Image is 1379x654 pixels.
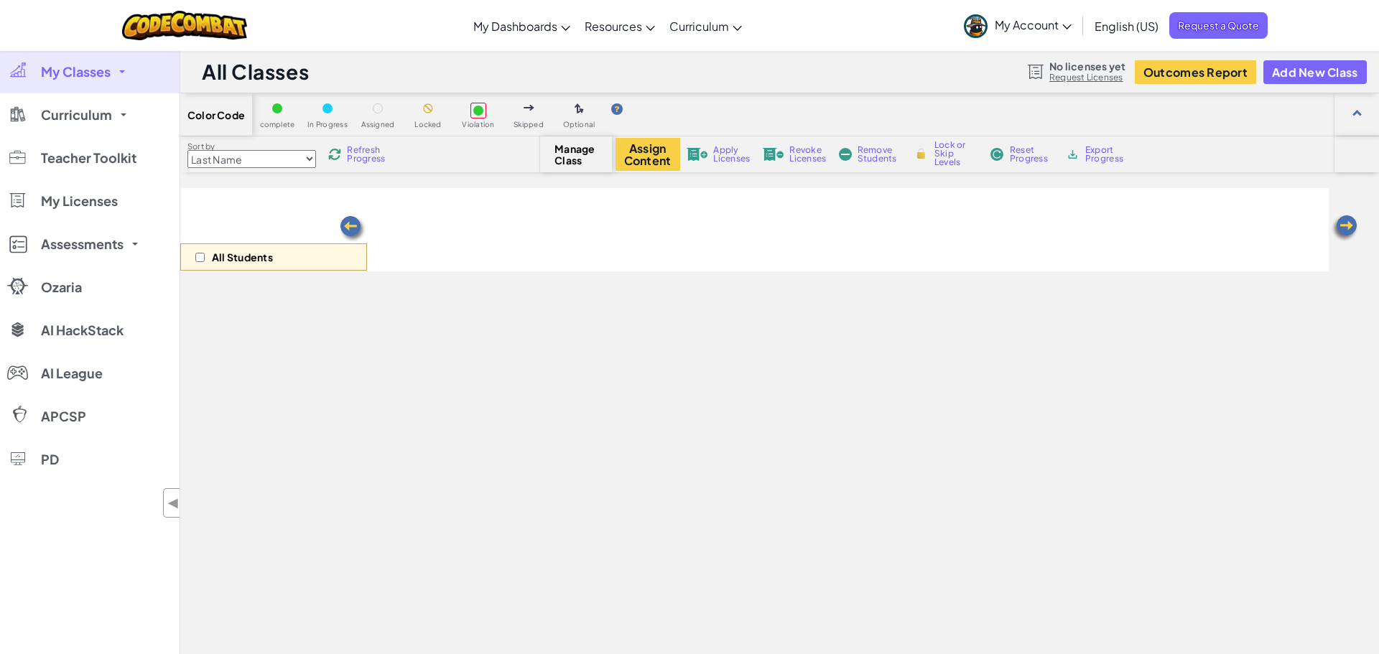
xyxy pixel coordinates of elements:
img: IconRemoveStudents.svg [839,148,852,161]
span: Color Code [187,109,245,121]
img: IconLicenseApply.svg [687,148,708,161]
img: IconLicenseRevoke.svg [763,148,784,161]
span: Remove Students [858,146,901,163]
span: AI HackStack [41,324,124,337]
a: Curriculum [662,6,749,45]
img: IconLock.svg [914,147,929,160]
span: My Dashboards [473,19,557,34]
span: Curriculum [41,108,112,121]
span: Export Progress [1085,146,1129,163]
a: Request Licenses [1049,72,1125,83]
a: My Dashboards [466,6,577,45]
a: Resources [577,6,662,45]
span: Manage Class [554,143,597,166]
img: avatar [964,14,988,38]
span: No licenses yet [1049,60,1125,72]
span: My Licenses [41,195,118,207]
span: Reset Progress [1010,146,1053,163]
img: IconSkippedLevel.svg [524,105,534,111]
img: IconArchive.svg [1066,148,1079,161]
span: Lock or Skip Levels [934,141,977,167]
a: Request a Quote [1169,12,1268,39]
button: Add New Class [1263,60,1367,84]
a: English (US) [1087,6,1166,45]
span: complete [260,121,295,129]
span: Apply Licenses [713,146,750,163]
span: My Classes [41,65,111,78]
p: All Students [212,251,273,263]
img: Arrow_Left.png [338,215,367,243]
span: ◀ [167,492,180,513]
span: Ozaria [41,281,82,294]
label: Sort by [187,141,316,152]
h1: All Classes [202,58,309,85]
span: Resources [585,19,642,34]
a: My Account [957,3,1079,48]
span: Skipped [514,121,544,129]
button: Outcomes Report [1135,60,1256,84]
span: Assessments [41,238,124,251]
span: AI League [41,367,103,380]
span: Locked [414,121,441,129]
span: My Account [995,17,1072,32]
img: IconReload.svg [328,148,341,161]
img: IconOptionalLevel.svg [575,103,584,115]
span: English (US) [1095,19,1159,34]
span: Curriculum [669,19,729,34]
span: Teacher Toolkit [41,151,136,164]
img: IconReset.svg [990,148,1004,161]
span: Refresh Progress [347,146,391,163]
span: In Progress [307,121,348,129]
img: CodeCombat logo [122,11,248,40]
span: Optional [563,121,595,129]
span: Revoke Licenses [789,146,826,163]
img: Arrow_Left.png [1330,214,1359,243]
button: Assign Content [616,138,680,171]
img: IconHint.svg [611,103,623,115]
span: Violation [462,121,494,129]
span: Assigned [361,121,395,129]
